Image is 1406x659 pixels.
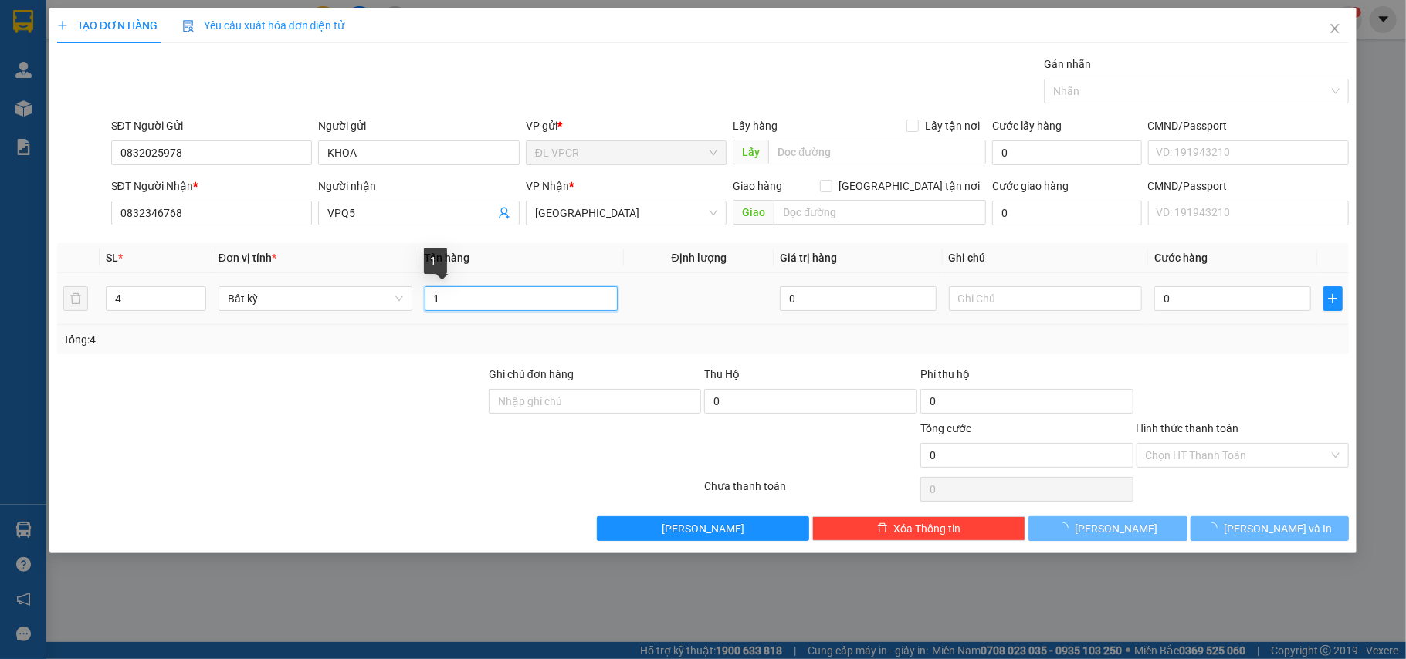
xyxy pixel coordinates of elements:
[733,120,778,132] span: Lấy hàng
[1154,252,1208,264] span: Cước hàng
[1028,516,1187,541] button: [PERSON_NAME]
[489,389,702,414] input: Ghi chú đơn hàng
[168,19,205,56] img: logo.jpg
[919,117,986,134] span: Lấy tận nơi
[1058,522,1075,533] span: loading
[662,520,744,537] span: [PERSON_NAME]
[1224,520,1332,537] span: [PERSON_NAME] và In
[1313,8,1357,51] button: Close
[920,422,971,434] span: Tổng cước
[992,180,1069,192] label: Cước giao hàng
[992,201,1141,225] input: Cước giao hàng
[733,180,782,192] span: Giao hàng
[219,252,276,264] span: Đơn vị tính
[111,117,313,134] div: SĐT Người Gửi
[733,200,774,225] span: Giao
[526,180,569,192] span: VP Nhận
[182,20,195,32] img: icon
[920,366,1133,389] div: Phí thu hộ
[877,522,888,535] span: delete
[1191,516,1350,541] button: [PERSON_NAME] và In
[130,59,212,71] b: [DOMAIN_NAME]
[894,520,961,537] span: Xóa Thông tin
[95,22,153,95] b: Gửi khách hàng
[228,287,403,310] span: Bất kỳ
[597,516,810,541] button: [PERSON_NAME]
[949,286,1143,311] input: Ghi Chú
[812,516,1025,541] button: deleteXóa Thông tin
[1323,286,1343,311] button: plus
[1148,117,1350,134] div: CMND/Passport
[63,286,88,311] button: delete
[1329,22,1341,35] span: close
[526,117,727,134] div: VP gửi
[704,368,740,380] span: Thu Hộ
[1137,422,1239,434] label: Hình thức thanh toán
[992,140,1141,165] input: Cước lấy hàng
[425,252,470,264] span: Tên hàng
[1044,58,1091,70] label: Gán nhãn
[425,286,618,311] input: VD: Bàn, Ghế
[63,331,544,348] div: Tổng: 4
[1324,292,1343,305] span: plus
[498,207,510,219] span: user-add
[703,478,919,505] div: Chưa thanh toán
[489,368,574,380] label: Ghi chú đơn hàng
[832,177,986,194] span: [GEOGRAPHIC_DATA] tận nơi
[57,20,68,31] span: plus
[424,248,447,274] div: 1
[19,100,80,199] b: Phúc An Express
[182,19,345,32] span: Yêu cầu xuất hóa đơn điện tử
[130,73,212,93] li: (c) 2017
[780,286,936,311] input: 0
[111,177,313,194] div: SĐT Người Nhận
[768,140,986,164] input: Dọc đường
[1207,522,1224,533] span: loading
[318,117,520,134] div: Người gửi
[943,243,1149,273] th: Ghi chú
[780,252,837,264] span: Giá trị hàng
[1148,177,1350,194] div: CMND/Passport
[774,200,986,225] input: Dọc đường
[106,252,118,264] span: SL
[1075,520,1157,537] span: [PERSON_NAME]
[535,201,718,225] span: ĐL Quận 5
[672,252,727,264] span: Định lượng
[535,141,718,164] span: ĐL VPCR
[19,19,97,96] img: logo.jpg
[992,120,1062,132] label: Cước lấy hàng
[57,19,158,32] span: TẠO ĐƠN HÀNG
[318,177,520,194] div: Người nhận
[733,140,768,164] span: Lấy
